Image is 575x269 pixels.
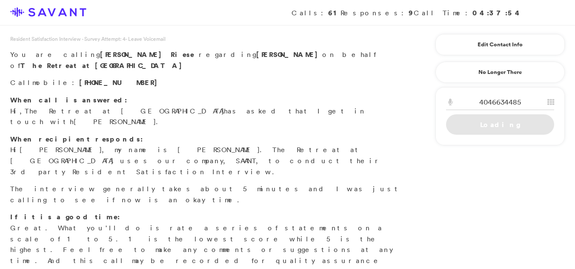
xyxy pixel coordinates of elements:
strong: The Retreat at [GEOGRAPHIC_DATA] [20,61,186,70]
p: Hi, has asked that I get in touch with . [10,95,403,127]
strong: When call is answered: [10,95,127,105]
a: Loading [446,114,554,135]
strong: [PERSON_NAME] [256,50,322,59]
strong: 9 [409,8,414,17]
span: [PERSON_NAME] [74,117,156,126]
span: Resident Satisfaction Interview - Survey Attempt: 4 - Leave Voicemail [10,35,166,42]
span: mobile [32,78,72,87]
p: Call : [10,77,403,88]
p: Hi , my name is [PERSON_NAME]. The Retreat at [GEOGRAPHIC_DATA] uses our company, SAVANT, to cond... [10,134,403,177]
span: The Retreat at [GEOGRAPHIC_DATA] [25,107,224,115]
a: Edit Contact Info [446,38,554,51]
strong: When recipient responds: [10,134,143,144]
a: No Longer There [435,62,565,83]
p: You are calling regarding on behalf of [10,49,403,71]
p: The interview generally takes about 5 minutes and I was just calling to see if now is an okay time. [10,184,403,205]
span: Riese [171,50,194,59]
span: [PERSON_NAME] [20,145,102,154]
span: [PERSON_NAME] [100,50,166,59]
strong: 61 [328,8,340,17]
span: [PHONE_NUMBER] [79,78,162,87]
strong: If it is a good time: [10,212,120,221]
strong: 04:37:54 [472,8,522,17]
